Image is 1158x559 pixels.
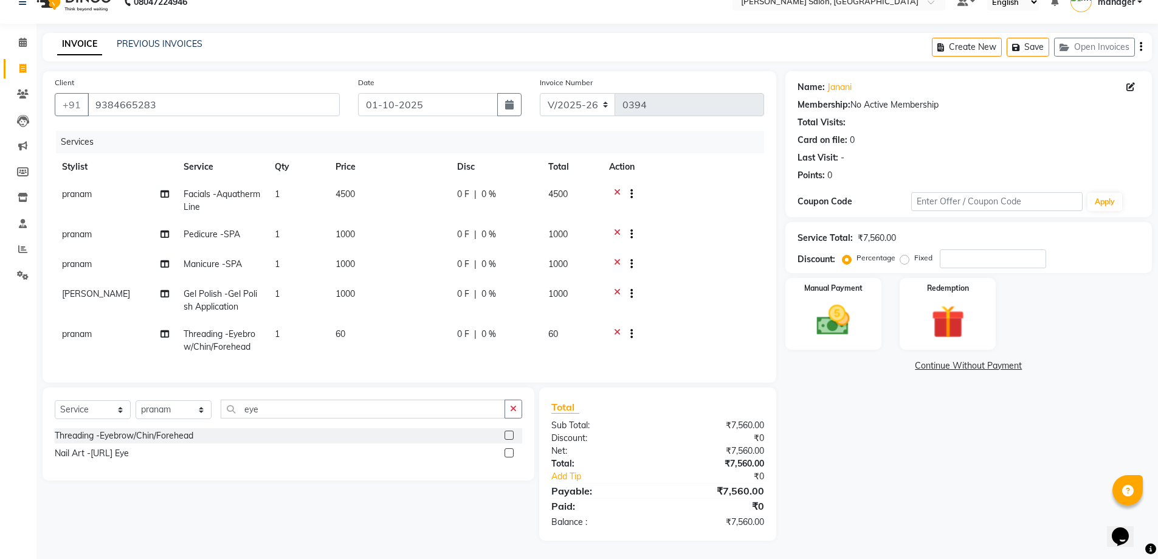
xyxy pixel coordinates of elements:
[658,432,773,445] div: ₹0
[541,153,602,181] th: Total
[117,38,202,49] a: PREVIOUS INVOICES
[457,228,469,241] span: 0 F
[481,188,496,201] span: 0 %
[914,252,932,263] label: Fixed
[481,228,496,241] span: 0 %
[176,153,267,181] th: Service
[798,253,835,266] div: Discount:
[62,328,92,339] span: pranam
[55,77,74,88] label: Client
[841,151,844,164] div: -
[542,499,658,513] div: Paid:
[481,288,496,300] span: 0 %
[275,259,280,269] span: 1
[62,259,92,269] span: pranam
[858,232,896,245] div: ₹7,560.00
[804,283,863,294] label: Manual Payment
[798,232,853,245] div: Service Total:
[450,153,541,181] th: Disc
[548,229,568,240] span: 1000
[474,288,477,300] span: |
[275,328,280,339] span: 1
[55,429,193,442] div: Threading -Eyebrow/Chin/Forehead
[540,77,593,88] label: Invoice Number
[542,457,658,470] div: Total:
[798,195,912,208] div: Coupon Code
[798,99,1140,111] div: No Active Membership
[275,288,280,299] span: 1
[551,401,579,414] span: Total
[336,229,355,240] span: 1000
[457,288,469,300] span: 0 F
[827,169,832,182] div: 0
[850,134,855,147] div: 0
[542,470,677,483] a: Add Tip
[542,516,658,529] div: Balance :
[62,229,92,240] span: pranam
[911,192,1083,211] input: Enter Offer / Coupon Code
[927,283,969,294] label: Redemption
[542,432,658,445] div: Discount:
[542,445,658,457] div: Net:
[184,189,260,212] span: Facials -Aquatherm Line
[457,258,469,271] span: 0 F
[932,38,1002,57] button: Create New
[798,134,847,147] div: Card on file:
[788,359,1149,372] a: Continue Without Payment
[1007,38,1049,57] button: Save
[474,228,477,241] span: |
[856,252,895,263] label: Percentage
[658,484,773,498] div: ₹7,560.00
[55,153,176,181] th: Stylist
[548,288,568,299] span: 1000
[798,116,846,129] div: Total Visits:
[457,328,469,341] span: 0 F
[481,328,496,341] span: 0 %
[275,229,280,240] span: 1
[542,419,658,432] div: Sub Total:
[658,445,773,457] div: ₹7,560.00
[658,499,773,513] div: ₹0
[336,189,355,200] span: 4500
[56,131,773,153] div: Services
[275,189,280,200] span: 1
[1087,193,1122,211] button: Apply
[55,447,129,460] div: Nail Art -[URL] Eye
[827,81,852,94] a: Janani
[62,189,92,200] span: pranam
[457,188,469,201] span: 0 F
[806,301,860,339] img: _cash.svg
[474,258,477,271] span: |
[184,229,240,240] span: Pedicure -SPA
[602,153,764,181] th: Action
[548,328,558,339] span: 60
[55,93,89,116] button: +91
[798,81,825,94] div: Name:
[548,189,568,200] span: 4500
[221,400,505,418] input: Search or Scan
[548,259,568,269] span: 1000
[677,470,773,483] div: ₹0
[267,153,328,181] th: Qty
[336,259,355,269] span: 1000
[658,419,773,432] div: ₹7,560.00
[474,188,477,201] span: |
[658,516,773,529] div: ₹7,560.00
[358,77,374,88] label: Date
[921,301,975,342] img: _gift.svg
[88,93,340,116] input: Search by Name/Mobile/Email/Code
[542,484,658,498] div: Payable:
[184,259,242,269] span: Manicure -SPA
[328,153,450,181] th: Price
[57,33,102,55] a: INVOICE
[798,99,850,111] div: Membership:
[62,288,130,299] span: [PERSON_NAME]
[481,258,496,271] span: 0 %
[798,169,825,182] div: Points:
[1107,510,1146,547] iframe: chat widget
[184,328,255,352] span: Threading -Eyebrow/Chin/Forehead
[336,288,355,299] span: 1000
[798,151,838,164] div: Last Visit:
[658,457,773,470] div: ₹7,560.00
[1054,38,1135,57] button: Open Invoices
